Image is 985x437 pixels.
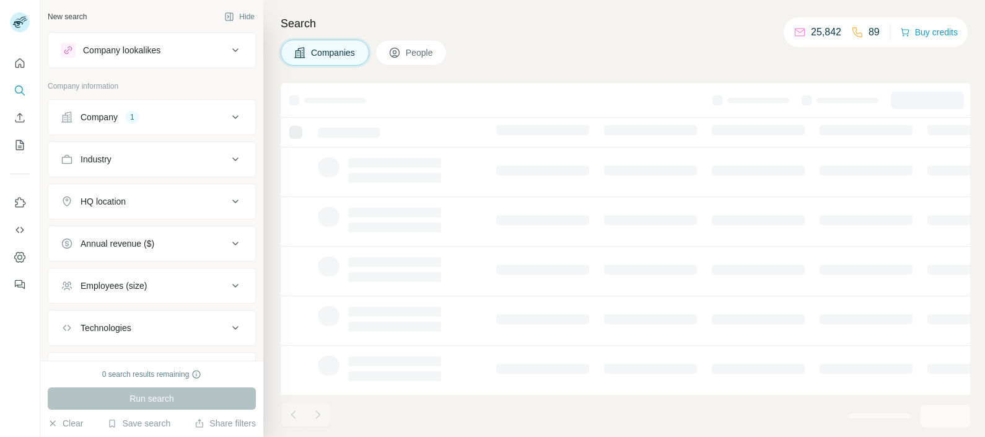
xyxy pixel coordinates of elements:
[81,280,147,292] div: Employees (size)
[10,134,30,156] button: My lists
[83,44,160,56] div: Company lookalikes
[48,271,255,301] button: Employees (size)
[216,7,263,26] button: Hide
[281,15,970,32] h4: Search
[48,35,255,65] button: Company lookalikes
[48,229,255,258] button: Annual revenue ($)
[406,46,434,59] span: People
[869,25,880,40] p: 89
[10,52,30,74] button: Quick start
[10,246,30,268] button: Dashboard
[102,369,202,380] div: 0 search results remaining
[195,417,256,430] button: Share filters
[48,355,255,385] button: Keywords
[10,273,30,296] button: Feedback
[81,322,131,334] div: Technologies
[81,111,118,123] div: Company
[125,112,139,123] div: 1
[48,81,256,92] p: Company information
[48,144,255,174] button: Industry
[48,313,255,343] button: Technologies
[48,102,255,132] button: Company1
[48,187,255,216] button: HQ location
[107,417,170,430] button: Save search
[48,417,83,430] button: Clear
[81,237,154,250] div: Annual revenue ($)
[811,25,841,40] p: 25,842
[900,24,958,41] button: Buy credits
[10,79,30,102] button: Search
[311,46,356,59] span: Companies
[81,153,112,166] div: Industry
[10,107,30,129] button: Enrich CSV
[10,192,30,214] button: Use Surfe on LinkedIn
[10,219,30,241] button: Use Surfe API
[48,11,87,22] div: New search
[81,195,126,208] div: HQ location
